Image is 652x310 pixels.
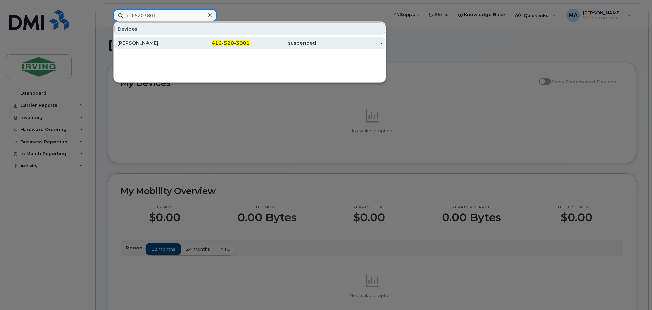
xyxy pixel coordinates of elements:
[250,39,316,46] div: suspended
[236,40,250,46] span: 3801
[114,37,385,49] a: [PERSON_NAME]416-520-3801suspended-
[224,40,234,46] span: 520
[114,22,385,35] div: Devices
[184,39,250,46] div: - -
[117,39,184,46] div: [PERSON_NAME]
[212,40,222,46] span: 416
[316,39,383,46] div: -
